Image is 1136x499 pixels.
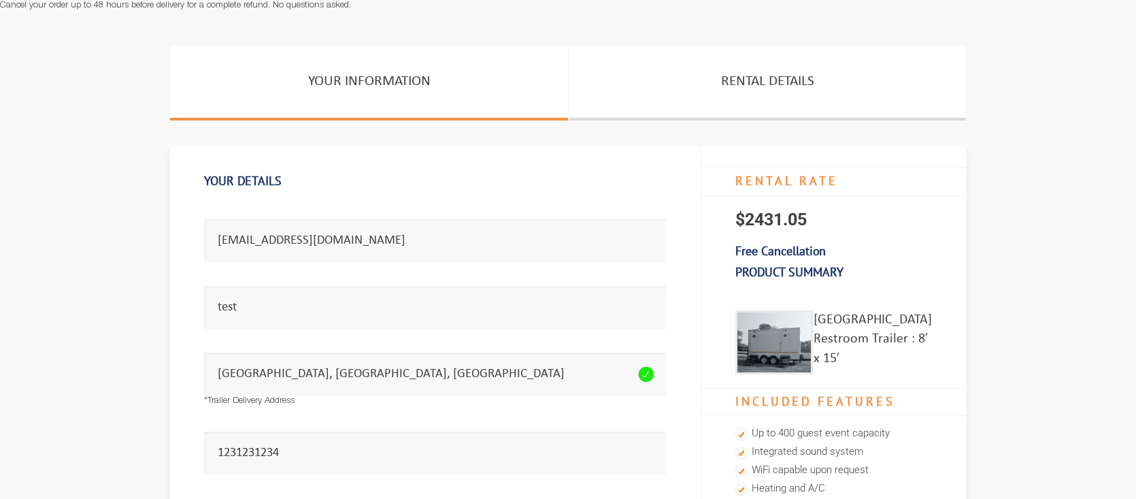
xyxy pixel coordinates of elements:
input: *Contact Number [204,432,666,474]
h3: Product Summary [701,258,966,287]
a: Rental Details [569,46,966,120]
li: Integrated sound system [735,443,932,462]
input: *Contact Name [204,286,666,329]
div: *Trailer Delivery Address [204,396,666,408]
h1: Your Details [204,167,666,195]
li: Up to 400 guest event capacity [735,425,932,443]
b: Free Cancellation [735,243,826,259]
div: [GEOGRAPHIC_DATA] Restroom Trailer : 8′ x 15′ [814,310,932,374]
p: $2431.05 [701,196,966,244]
h4: RENTAL RATE [701,167,966,196]
li: WiFi capable upon request [735,462,932,480]
li: Heating and A/C [735,480,932,498]
input: *Email [204,219,666,262]
a: Your Information [170,46,568,120]
input: *Trailer Delivery Address [204,353,666,396]
h4: Included Features [701,388,966,417]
